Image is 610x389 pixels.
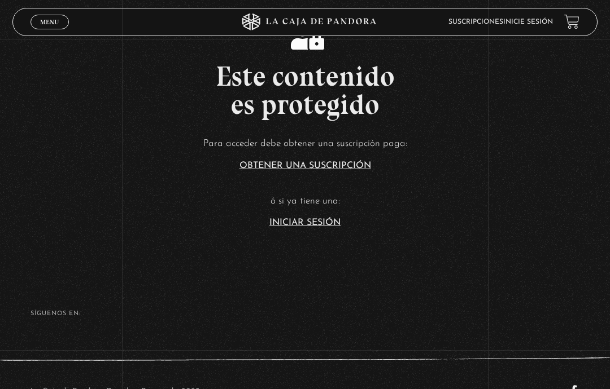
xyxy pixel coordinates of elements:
span: Cerrar [37,28,63,36]
a: Obtener una suscripción [239,161,371,170]
a: Inicie sesión [503,19,553,25]
span: Menu [40,19,59,25]
a: View your shopping cart [564,14,579,29]
a: Iniciar Sesión [269,218,341,227]
a: Suscripciones [448,19,503,25]
h4: SÍguenos en: [30,311,579,317]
